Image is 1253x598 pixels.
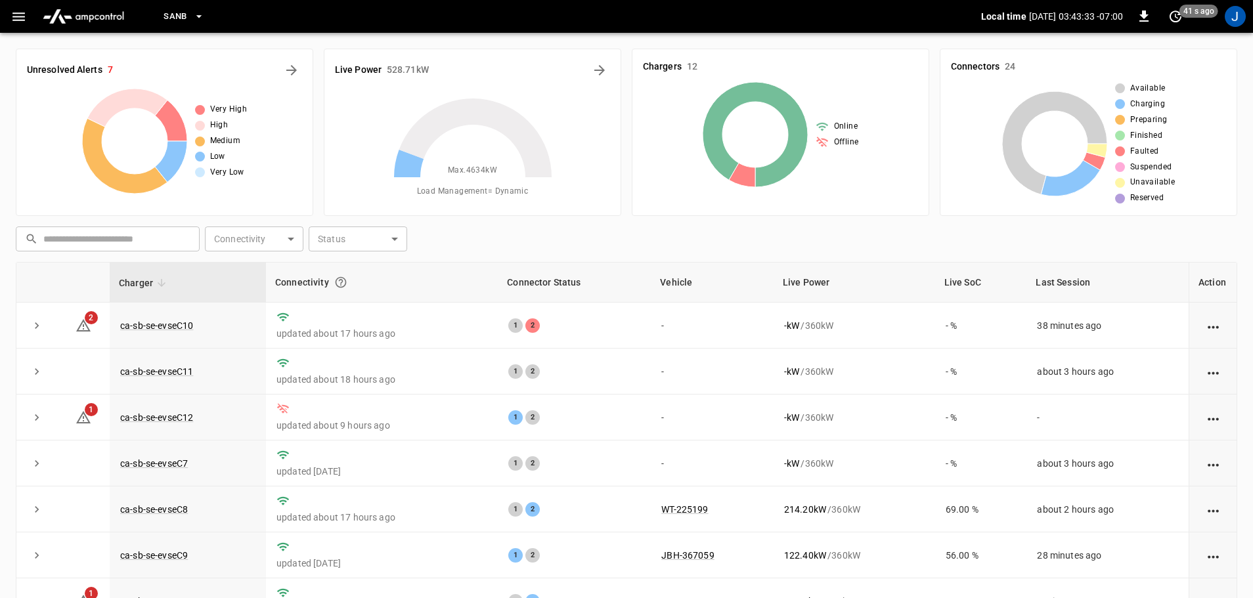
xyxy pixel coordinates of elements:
a: ca-sb-se-evseC8 [120,504,188,515]
span: Reserved [1130,192,1164,205]
div: 1 [508,456,523,471]
p: updated about 17 hours ago [276,511,487,524]
button: expand row [27,362,47,381]
span: Suspended [1130,161,1172,174]
div: 1 [508,410,523,425]
th: Live Power [774,263,935,303]
h6: 24 [1005,60,1015,74]
button: expand row [27,454,47,473]
td: 56.00 % [935,532,1027,578]
span: Charger [119,275,170,291]
div: / 360 kW [784,549,925,562]
a: ca-sb-se-evseC9 [120,550,188,561]
td: about 3 hours ago [1026,349,1189,395]
p: 122.40 kW [784,549,826,562]
h6: 12 [687,60,697,74]
a: ca-sb-se-evseC11 [120,366,193,377]
span: 41 s ago [1179,5,1218,18]
span: Online [834,120,858,133]
div: action cell options [1205,549,1221,562]
div: 2 [525,364,540,379]
td: 28 minutes ago [1026,532,1189,578]
p: updated [DATE] [276,557,487,570]
h6: Live Power [335,63,382,77]
div: action cell options [1205,503,1221,516]
span: Charging [1130,98,1165,111]
span: SanB [164,9,187,24]
div: 2 [525,502,540,517]
a: 1 [76,412,91,422]
span: Medium [210,135,240,148]
button: expand row [27,316,47,335]
div: / 360 kW [784,411,925,424]
td: - % [935,349,1027,395]
img: ampcontrol.io logo [37,4,129,29]
div: 1 [508,318,523,333]
div: profile-icon [1225,6,1246,27]
button: set refresh interval [1165,6,1186,27]
div: action cell options [1205,457,1221,470]
p: - kW [784,365,799,378]
div: 1 [508,502,523,517]
th: Action [1189,263,1237,303]
span: Preparing [1130,114,1168,127]
p: 214.20 kW [784,503,826,516]
div: action cell options [1205,365,1221,378]
button: All Alerts [281,60,302,81]
div: / 360 kW [784,319,925,332]
span: Available [1130,82,1166,95]
span: Finished [1130,129,1162,142]
a: ca-sb-se-evseC10 [120,320,193,331]
td: about 3 hours ago [1026,440,1189,486]
td: 38 minutes ago [1026,303,1189,349]
p: updated about 9 hours ago [276,419,487,432]
span: Faulted [1130,145,1159,158]
div: 2 [525,410,540,425]
p: - kW [784,457,799,470]
span: Offline [834,136,859,149]
span: Load Management = Dynamic [417,185,529,198]
h6: Connectors [951,60,1000,74]
div: Connectivity [275,270,489,294]
span: 2 [85,311,98,324]
a: ca-sb-se-evseC12 [120,412,193,423]
th: Last Session [1026,263,1189,303]
td: - [1026,395,1189,440]
span: Very High [210,103,248,116]
div: 2 [525,318,540,333]
div: 1 [508,364,523,379]
th: Live SoC [935,263,1027,303]
a: 2 [76,319,91,330]
h6: Chargers [643,60,682,74]
span: 1 [85,403,98,416]
div: action cell options [1205,319,1221,332]
button: expand row [27,500,47,519]
span: Max. 4634 kW [448,164,497,177]
span: Low [210,150,225,163]
td: about 2 hours ago [1026,486,1189,532]
th: Connector Status [498,263,651,303]
a: JBH-367059 [661,550,714,561]
td: - [651,440,774,486]
span: Unavailable [1130,176,1175,189]
td: - [651,303,774,349]
p: updated about 17 hours ago [276,327,487,340]
button: Connection between the charger and our software. [329,270,353,294]
button: Energy Overview [589,60,610,81]
h6: 528.71 kW [387,63,429,77]
div: / 360 kW [784,365,925,378]
div: action cell options [1205,411,1221,424]
div: / 360 kW [784,503,925,516]
div: 1 [508,548,523,563]
td: - % [935,440,1027,486]
td: - [651,395,774,440]
div: 2 [525,456,540,471]
p: updated about 18 hours ago [276,373,487,386]
div: 2 [525,548,540,563]
button: SanB [158,4,209,30]
td: - % [935,303,1027,349]
button: expand row [27,545,47,565]
p: - kW [784,411,799,424]
p: [DATE] 03:43:33 -07:00 [1029,10,1123,23]
h6: 7 [108,63,113,77]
